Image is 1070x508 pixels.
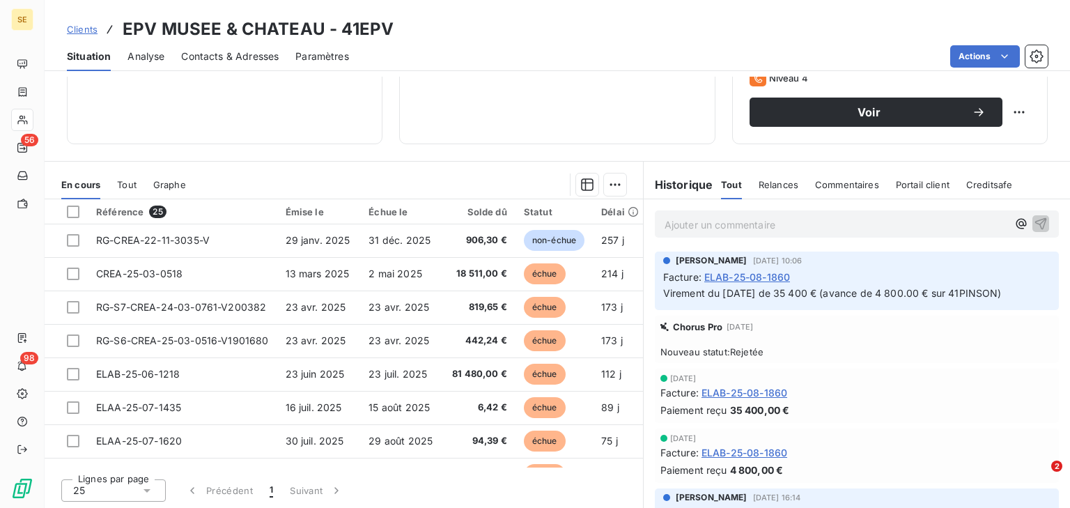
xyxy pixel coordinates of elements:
button: Voir [750,98,1002,127]
span: RG-CREA-22-11-3035-V [96,234,210,246]
span: 2 [1051,461,1062,472]
span: Paramètres [295,49,349,63]
span: échue [524,397,566,418]
span: Voir [766,107,972,118]
span: 173 j [601,334,623,346]
span: 25 [73,484,85,498]
span: [DATE] [727,323,753,331]
span: Virement du [DATE] de 35 400 € (avance de 4 800.00 € sur 41PINSON) [663,287,1002,299]
span: Facture : [663,270,701,284]
button: Actions [950,45,1020,68]
div: Émise le [286,206,352,217]
div: SE [11,8,33,31]
span: CREA-25-03-0518 [96,268,183,279]
span: ELAB-25-08-1860 [704,270,790,284]
span: ELAB-25-08-1860 [701,385,787,400]
span: [PERSON_NAME] [676,491,747,504]
span: échue [524,364,566,385]
span: Tout [721,179,742,190]
a: Clients [67,22,98,36]
span: 23 juil. 2025 [369,368,427,380]
span: non-échue [524,230,584,251]
button: Suivant [281,476,352,505]
span: [DATE] 10:06 [753,256,802,265]
span: Graphe [153,179,186,190]
span: 16 juil. 2025 [286,401,342,413]
span: Facture : [660,385,699,400]
span: 15 août 2025 [369,401,430,413]
span: [DATE] [670,374,697,383]
span: Contacts & Adresses [181,49,279,63]
span: Analyse [127,49,164,63]
span: Tout [117,179,137,190]
span: 214 j [601,268,623,279]
span: [PERSON_NAME] [676,254,747,267]
span: Portail client [896,179,949,190]
span: 906,30 € [452,233,507,247]
span: Relances [759,179,798,190]
span: 4 800,00 € [730,463,784,477]
span: RG-S6-CREA-25-03-0516-V1901680 [96,334,269,346]
span: 2 mai 2025 [369,268,422,279]
span: Chorus Pro [673,321,723,332]
iframe: Intercom live chat [1023,461,1056,494]
span: échue [524,431,566,452]
span: Paiement reçu [660,403,727,417]
span: Nouveau statut : Rejetée [660,346,1053,357]
button: Précédent [177,476,261,505]
span: 89 j [601,401,619,413]
span: 29 janv. 2025 [286,234,350,246]
span: échue [524,263,566,284]
span: 29 août 2025 [369,435,433,447]
div: Référence [96,206,269,218]
span: 94,39 € [452,434,507,448]
h3: EPV MUSEE & CHATEAU - 41EPV [123,17,394,42]
span: 13 mars 2025 [286,268,350,279]
span: échue [524,464,566,485]
div: Solde dû [452,206,507,217]
span: 75 j [601,435,618,447]
span: échue [524,330,566,351]
span: 30 juil. 2025 [286,435,344,447]
span: 1 [270,484,273,498]
span: 6,42 € [452,401,507,415]
span: 18 511,00 € [452,267,507,281]
span: Clients [67,24,98,35]
span: 173 j [601,301,623,313]
span: Facture : [660,445,699,460]
span: 23 avr. 2025 [286,301,346,313]
span: [DATE] [670,434,697,442]
div: Délai [601,206,639,217]
span: 56 [21,134,38,146]
span: Creditsafe [966,179,1013,190]
span: Commentaires [815,179,879,190]
span: Paiement reçu [660,463,727,477]
span: 257 j [601,234,624,246]
span: 442,24 € [452,334,507,348]
span: [DATE] 16:14 [753,493,801,502]
span: En cours [61,179,100,190]
span: ELAB-25-08-1860 [701,445,787,460]
span: RG-S7-CREA-24-03-0761-V200382 [96,301,266,313]
div: Statut [524,206,584,217]
span: 98 [20,352,38,364]
span: 819,65 € [452,300,507,314]
span: 23 avr. 2025 [369,301,429,313]
span: échue [524,297,566,318]
span: 35 400,00 € [730,403,790,417]
span: 23 avr. 2025 [369,334,429,346]
span: 112 j [601,368,621,380]
span: ELAB-25-06-1218 [96,368,180,380]
span: 25 [149,206,166,218]
span: ELAA-25-07-1620 [96,435,182,447]
h6: Historique [644,176,713,193]
span: 23 juin 2025 [286,368,345,380]
span: Situation [67,49,111,63]
span: Niveau 4 [769,72,808,84]
button: 1 [261,476,281,505]
span: ELAA-25-07-1435 [96,401,181,413]
div: Échue le [369,206,435,217]
span: 81 480,00 € [452,367,507,381]
img: Logo LeanPay [11,477,33,500]
span: 23 avr. 2025 [286,334,346,346]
